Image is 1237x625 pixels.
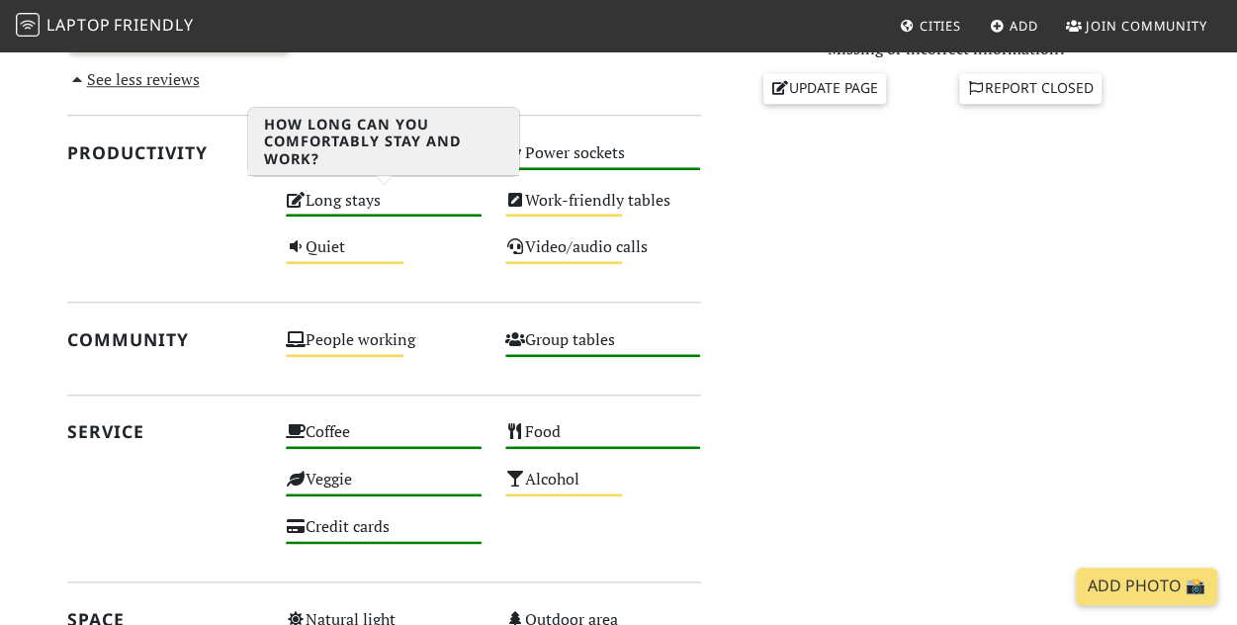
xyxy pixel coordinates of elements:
a: Update page [763,73,886,103]
span: Join Community [1086,17,1207,35]
a: Add [982,8,1046,44]
span: Laptop [46,14,111,36]
div: People working [274,325,493,373]
div: Group tables [493,325,713,373]
div: Veggie [274,465,493,512]
div: Coffee [274,417,493,465]
a: Report closed [959,73,1102,103]
span: Friendly [114,14,193,36]
h3: How long can you comfortably stay and work? [248,108,519,176]
a: Add Photo 📸 [1076,568,1217,605]
div: Food [493,417,713,465]
div: Alcohol [493,465,713,512]
h2: Community [67,329,263,350]
a: LaptopFriendly LaptopFriendly [16,9,194,44]
div: Long stays [274,186,493,233]
div: Quiet [274,232,493,280]
span: Add [1010,17,1038,35]
div: Credit cards [274,512,493,560]
div: Video/audio calls [493,232,713,280]
a: See less reviews [67,68,200,90]
a: Cities [892,8,969,44]
span: Cities [920,17,961,35]
h2: Productivity [67,142,263,163]
a: Join Community [1058,8,1215,44]
div: Work-friendly tables [493,186,713,233]
img: LaptopFriendly [16,13,40,37]
div: Power sockets [493,138,713,186]
h2: Service [67,421,263,442]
